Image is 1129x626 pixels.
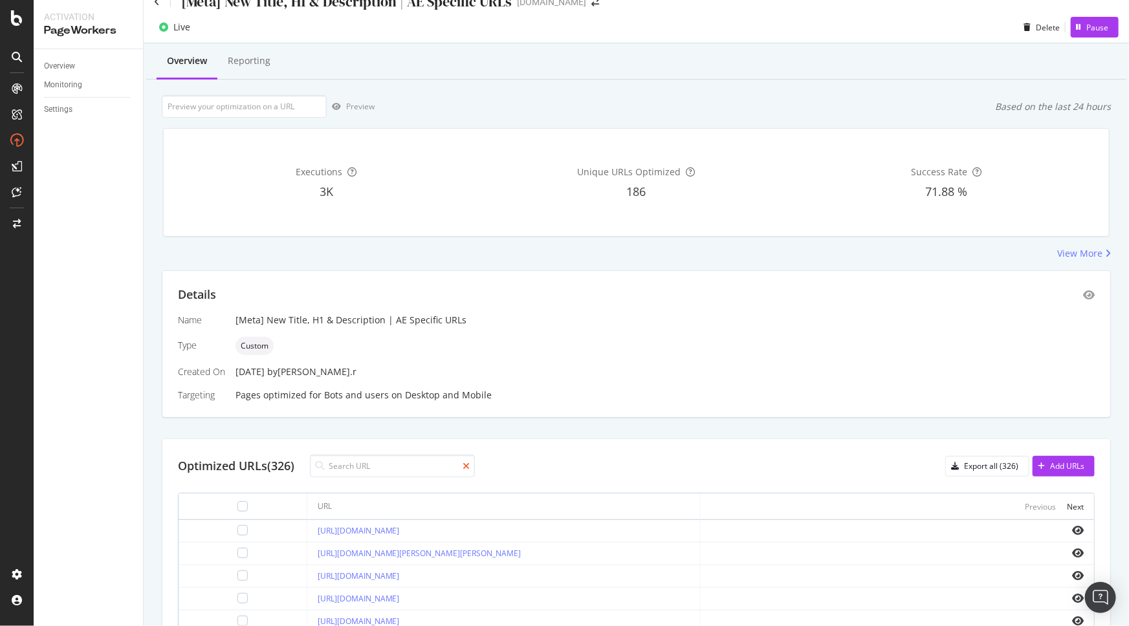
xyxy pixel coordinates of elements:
[1033,456,1095,477] button: Add URLs
[324,389,389,402] div: Bots and users
[162,95,327,118] input: Preview your optimization on a URL
[44,59,134,73] a: Overview
[1067,501,1084,512] div: Next
[267,365,356,378] div: by [PERSON_NAME].r
[320,184,333,199] span: 3K
[1036,22,1060,33] div: Delete
[1072,593,1084,603] i: eye
[178,458,294,475] div: Optimized URLs (326)
[228,54,270,67] div: Reporting
[318,501,332,512] div: URL
[1057,247,1111,260] a: View More
[236,314,1095,327] div: [Meta] New Title, H1 & Description | AE Specific URLs
[1085,582,1116,613] div: Open Intercom Messenger
[44,78,134,92] a: Monitoring
[911,166,967,178] span: Success Rate
[1083,290,1095,300] div: eye
[310,455,475,477] input: Search URL
[1057,247,1102,260] div: View More
[627,184,646,199] span: 186
[1086,22,1108,33] div: Pause
[318,570,400,581] a: [URL][DOMAIN_NAME]
[178,389,225,402] div: Targeting
[44,103,134,116] a: Settings
[1071,17,1119,38] button: Pause
[236,365,1095,378] div: [DATE]
[236,389,1095,402] div: Pages optimized for on
[178,365,225,378] div: Created On
[945,456,1029,477] button: Export all (326)
[327,96,375,117] button: Preview
[1067,499,1084,514] button: Next
[346,101,375,112] div: Preview
[44,10,133,23] div: Activation
[1072,525,1084,535] i: eye
[405,389,492,402] div: Desktop and Mobile
[44,103,72,116] div: Settings
[925,184,967,199] span: 71.88 %
[318,593,400,604] a: [URL][DOMAIN_NAME]
[236,337,274,355] div: neutral label
[44,59,75,73] div: Overview
[296,166,343,178] span: Executions
[995,100,1111,113] div: Based on the last 24 hours
[173,21,190,34] div: Live
[178,314,225,327] div: Name
[178,339,225,352] div: Type
[241,342,269,350] span: Custom
[1072,548,1084,558] i: eye
[44,23,133,38] div: PageWorkers
[1025,499,1056,514] button: Previous
[1050,460,1084,471] div: Add URLs
[1018,17,1060,38] button: Delete
[1072,570,1084,581] i: eye
[1025,501,1056,512] div: Previous
[167,54,207,67] div: Overview
[44,78,82,92] div: Monitoring
[1072,616,1084,626] i: eye
[964,460,1018,471] div: Export all (326)
[178,286,216,303] div: Details
[578,166,681,178] span: Unique URLs Optimized
[318,548,521,559] a: [URL][DOMAIN_NAME][PERSON_NAME][PERSON_NAME]
[318,525,400,536] a: [URL][DOMAIN_NAME]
